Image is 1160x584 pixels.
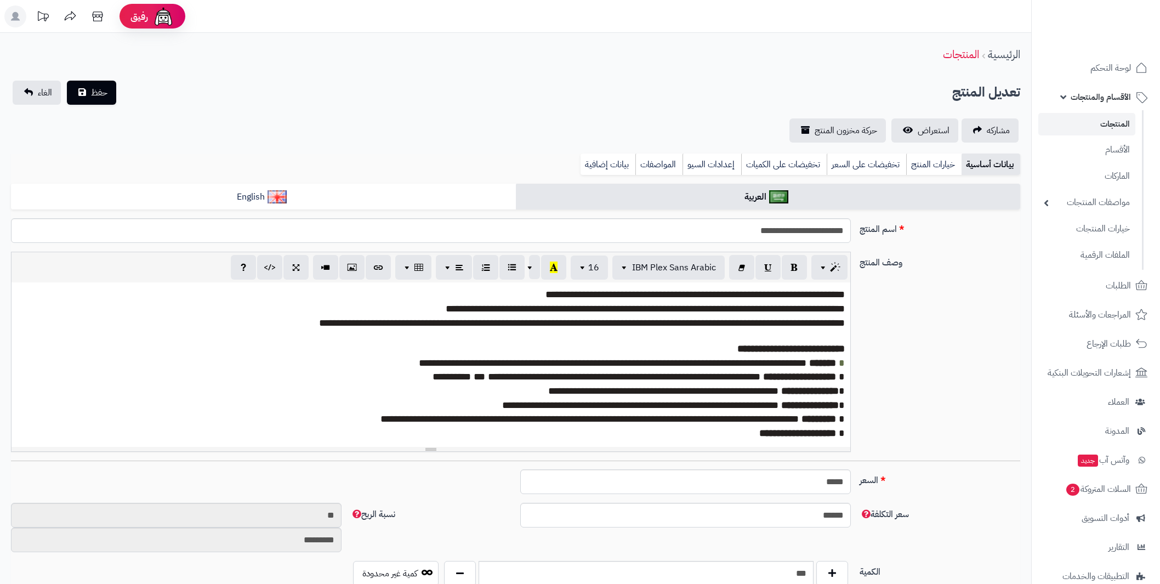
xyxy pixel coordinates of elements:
[1038,243,1135,267] a: الملفات الرقمية
[988,46,1020,63] a: الرئيسية
[815,124,877,137] span: حركة مخزون المنتج
[1038,55,1153,81] a: لوحة التحكم
[952,81,1020,104] h2: تعديل المنتج
[855,561,1025,579] label: الكمية
[1038,389,1153,415] a: العملاء
[1038,534,1153,560] a: التقارير
[268,190,287,203] img: English
[1038,418,1153,444] a: المدونة
[581,154,635,175] a: بيانات إضافية
[1077,452,1129,468] span: وآتس آب
[1069,307,1131,322] span: المراجعات والأسئلة
[1038,447,1153,473] a: وآتس آبجديد
[91,86,107,99] span: حفظ
[516,184,1021,211] a: العربية
[1106,278,1131,293] span: الطلبات
[1038,113,1135,135] a: المنتجات
[918,124,949,137] span: استعراض
[906,154,962,175] a: خيارات المنتج
[1087,336,1131,351] span: طلبات الإرجاع
[635,154,683,175] a: المواصفات
[741,154,827,175] a: تخفيضات على الكميات
[13,81,61,105] a: الغاء
[1048,365,1131,381] span: إشعارات التحويلات البنكية
[789,118,886,143] a: حركة مخزون المنتج
[1038,138,1135,162] a: الأقسام
[1038,165,1135,188] a: الماركات
[1062,569,1129,584] span: التطبيقات والخدمات
[1038,505,1153,531] a: أدوات التسويق
[1082,511,1129,526] span: أدوات التسويق
[1038,302,1153,328] a: المراجعات والأسئلة
[962,154,1020,175] a: بيانات أساسية
[683,154,741,175] a: إعدادات السيو
[1085,10,1150,33] img: logo-2.png
[1105,423,1129,439] span: المدونة
[152,5,174,27] img: ai-face.png
[1038,273,1153,299] a: الطلبات
[1065,481,1131,497] span: السلات المتروكة
[987,124,1010,137] span: مشاركه
[1038,217,1135,241] a: خيارات المنتجات
[1038,331,1153,357] a: طلبات الإرجاع
[962,118,1019,143] a: مشاركه
[827,154,906,175] a: تخفيضات على السعر
[943,46,979,63] a: المنتجات
[1090,60,1131,76] span: لوحة التحكم
[571,256,608,280] button: 16
[632,261,716,274] span: IBM Plex Sans Arabic
[1108,540,1129,555] span: التقارير
[67,81,116,105] button: حفظ
[1078,455,1098,467] span: جديد
[1071,89,1131,105] span: الأقسام والمنتجات
[29,5,56,30] a: تحديثات المنصة
[1038,191,1135,214] a: مواصفات المنتجات
[38,86,52,99] span: الغاء
[588,261,599,274] span: 16
[1038,360,1153,386] a: إشعارات التحويلات البنكية
[1108,394,1129,410] span: العملاء
[769,190,788,203] img: العربية
[11,184,516,211] a: English
[350,508,395,521] span: نسبة الربح
[855,218,1025,236] label: اسم المنتج
[855,469,1025,487] label: السعر
[855,252,1025,269] label: وصف المنتج
[860,508,909,521] span: سعر التكلفة
[891,118,958,143] a: استعراض
[1066,483,1080,496] span: 2
[612,256,725,280] button: IBM Plex Sans Arabic
[1038,476,1153,502] a: السلات المتروكة2
[130,10,148,23] span: رفيق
